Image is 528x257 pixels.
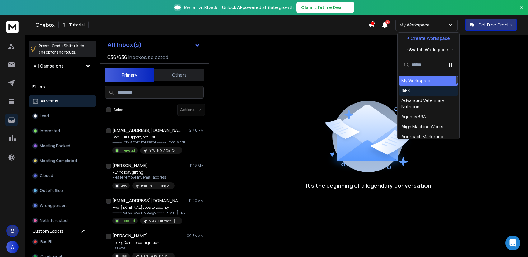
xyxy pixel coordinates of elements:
[385,20,390,24] span: 2
[107,42,142,48] h1: All Inbox(s)
[29,82,96,91] h3: Filters
[401,114,426,120] div: Agency 39A
[505,236,520,250] div: Open Intercom Messenger
[112,170,175,175] p: RE: holiday gifting
[40,128,60,133] p: Interested
[114,107,125,112] label: Select
[112,162,148,169] h1: [PERSON_NAME]
[40,239,53,244] span: Bad Fit
[29,155,96,167] button: Meeting Completed
[478,22,513,28] p: Get Free Credits
[400,22,432,28] p: My Workspace
[190,163,204,168] p: 11:16 AM
[222,4,294,11] p: Unlock AI-powered affiliate growth
[398,33,459,44] button: + Create Workspace
[40,203,67,208] p: Wrong person
[188,128,204,133] p: 12:40 PM
[40,114,49,119] p: Lead
[29,170,96,182] button: Closed
[112,205,187,210] p: Fwd: [EXTERNAL] Jobsite security
[296,2,354,13] button: Claim Lifetime Deal→
[465,19,517,31] button: Get Free Credits
[40,173,53,178] p: Closed
[112,175,175,180] p: Please remove my email address
[107,54,127,61] span: 636 / 636
[112,135,185,140] p: Fwd: Full support, not just
[401,97,456,110] div: Advanced Veterinary Nutrition
[187,233,204,238] p: 09:34 AM
[35,21,368,29] div: Onebox
[29,110,96,122] button: Lead
[128,54,168,61] h3: Inboxes selected
[149,219,179,223] p: MVG - Outreach - [GEOGRAPHIC_DATA]
[29,95,96,107] button: All Status
[112,245,187,250] p: remove ________________________________ From: Web [PERSON_NAME]
[40,218,68,223] p: Not Interested
[120,218,135,223] p: Interested
[112,140,185,145] p: ---------- Forwarded message --------- From: April
[189,198,204,203] p: 11:00 AM
[404,47,453,53] p: --- Switch Workspace ---
[112,240,187,245] p: Re: BigCommerce migration
[102,39,205,51] button: All Inbox(s)
[112,127,181,133] h1: [EMAIL_ADDRESS][DOMAIN_NAME]
[29,185,96,197] button: Out of office
[40,158,77,163] p: Meeting Completed
[58,21,89,29] button: Tutorial
[401,124,443,130] div: Align Machine Works
[306,181,431,190] p: It’s the beginning of a legendary conversation
[401,133,443,140] div: Approach Marketing
[39,43,84,55] p: Press to check for shortcuts.
[401,77,432,84] div: My Workspace
[112,210,187,215] p: ---------- Forwarded message --------- From: [PERSON_NAME]
[154,68,204,82] button: Others
[40,143,70,148] p: Meeting Booked
[32,228,63,234] h3: Custom Labels
[184,4,217,11] span: ReferralStack
[149,148,179,153] p: IYFA - NOLA Geo Campaign
[112,233,148,239] h1: [PERSON_NAME]
[407,35,450,41] p: + Create Workspace
[6,241,19,253] button: A
[444,59,457,71] button: Sort by Sort A-Z
[29,125,96,137] button: Interested
[141,184,171,188] p: Brilliant - Holiday 2025 - Open Tech and Open Finance - Version A
[29,140,96,152] button: Meeting Booked
[29,60,96,72] button: All Campaigns
[401,87,410,94] div: 9iFX
[40,188,63,193] p: Out of office
[40,99,58,104] p: All Status
[105,68,154,82] button: Primary
[112,198,181,204] h1: [EMAIL_ADDRESS][DOMAIN_NAME]
[517,4,526,19] button: Close banner
[345,4,349,11] span: →
[29,236,96,248] button: Bad Fit
[34,63,64,69] h1: All Campaigns
[51,42,79,49] span: Cmd + Shift + k
[29,214,96,227] button: Not Interested
[120,148,135,153] p: Interested
[120,183,127,188] p: Lead
[29,199,96,212] button: Wrong person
